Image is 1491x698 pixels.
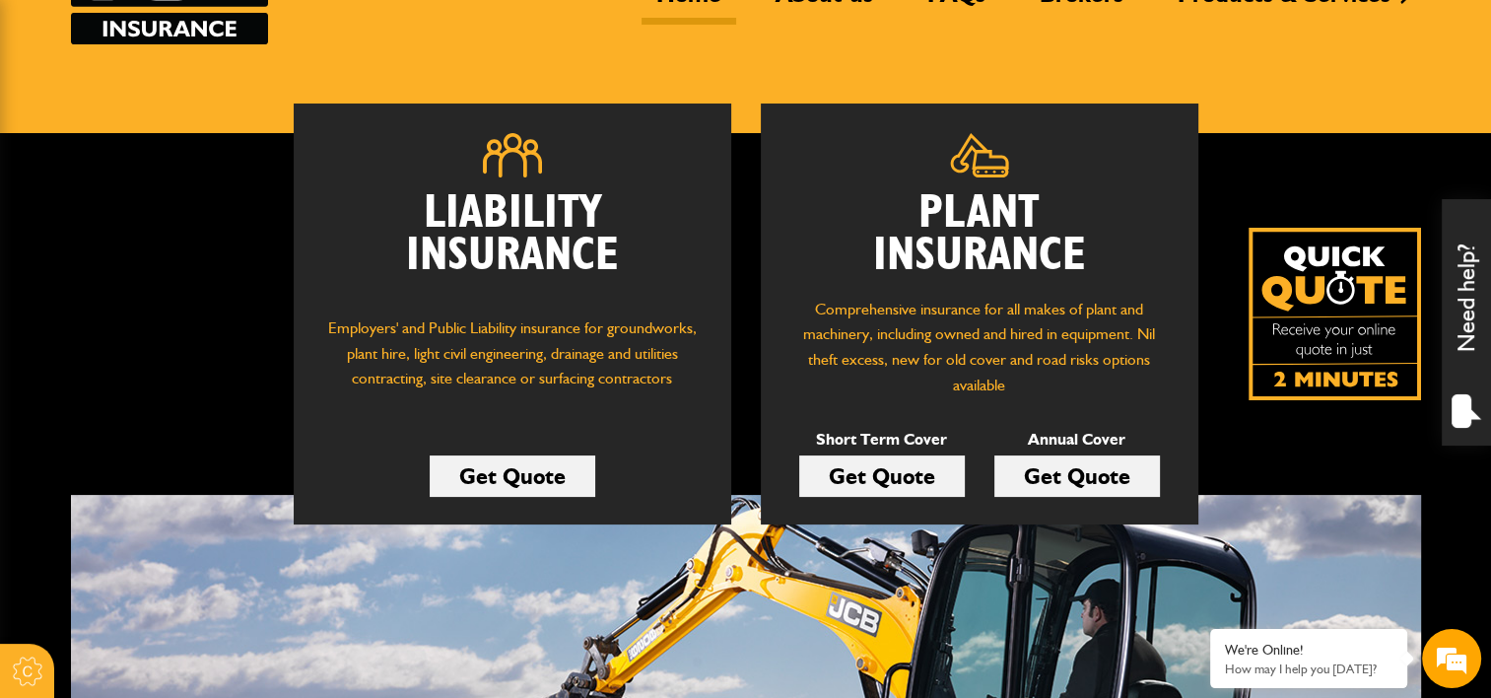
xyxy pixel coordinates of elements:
p: How may I help you today? [1225,662,1392,676]
a: Get your insurance quote isn just 2-minutes [1249,228,1421,400]
h2: Plant Insurance [790,192,1169,277]
a: Get Quote [799,455,965,497]
p: Annual Cover [994,427,1160,453]
div: We're Online! [1225,642,1392,659]
a: Get Quote [430,455,595,497]
p: Comprehensive insurance for all makes of plant and machinery, including owned and hired in equipm... [790,297,1169,397]
p: Employers' and Public Liability insurance for groundworks, plant hire, light civil engineering, d... [323,315,702,410]
img: Quick Quote [1249,228,1421,400]
div: Need help? [1442,199,1491,446]
h2: Liability Insurance [323,192,702,297]
p: Short Term Cover [799,427,965,453]
a: Get Quote [994,455,1160,497]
